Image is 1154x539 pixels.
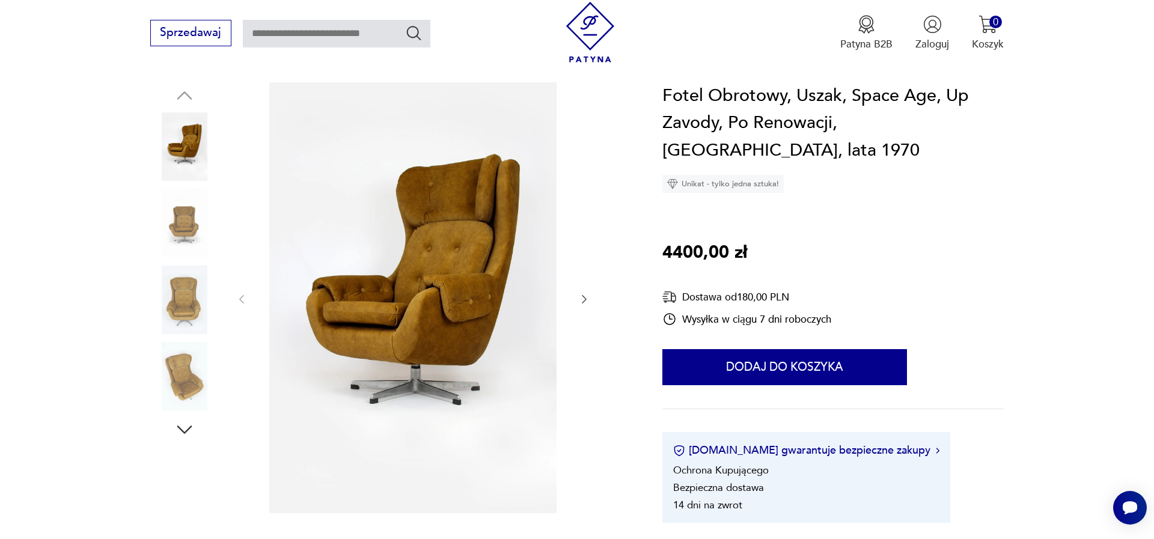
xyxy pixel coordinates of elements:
[662,82,1004,165] h1: Fotel Obrotowy, Uszak, Space Age, Up Zavody, Po Renowacji, [GEOGRAPHIC_DATA], lata 1970
[673,463,769,477] li: Ochrona Kupującego
[662,290,831,305] div: Dostawa od 180,00 PLN
[840,37,893,51] p: Patyna B2B
[972,15,1004,51] button: 0Koszyk
[857,15,876,34] img: Ikona medalu
[150,112,219,181] img: Zdjęcie produktu Fotel Obrotowy, Uszak, Space Age, Up Zavody, Po Renowacji, Czechy, lata 1970
[915,15,949,51] button: Zaloguj
[840,15,893,51] a: Ikona medaluPatyna B2B
[662,239,747,267] p: 4400,00 zł
[840,15,893,51] button: Patyna B2B
[989,16,1002,28] div: 0
[150,266,219,334] img: Zdjęcie produktu Fotel Obrotowy, Uszak, Space Age, Up Zavody, Po Renowacji, Czechy, lata 1970
[936,448,939,454] img: Ikona strzałki w prawo
[1113,491,1147,525] iframe: Smartsupp widget button
[923,15,942,34] img: Ikonka użytkownika
[978,15,997,34] img: Ikona koszyka
[662,290,677,305] img: Ikona dostawy
[673,445,685,457] img: Ikona certyfikatu
[150,189,219,257] img: Zdjęcie produktu Fotel Obrotowy, Uszak, Space Age, Up Zavody, Po Renowacji, Czechy, lata 1970
[972,37,1004,51] p: Koszyk
[405,24,423,41] button: Szukaj
[150,342,219,410] img: Zdjęcie produktu Fotel Obrotowy, Uszak, Space Age, Up Zavody, Po Renowacji, Czechy, lata 1970
[263,82,564,514] img: Zdjęcie produktu Fotel Obrotowy, Uszak, Space Age, Up Zavody, Po Renowacji, Czechy, lata 1970
[673,481,764,495] li: Bezpieczna dostawa
[915,37,949,51] p: Zaloguj
[662,312,831,326] div: Wysyłka w ciągu 7 dni roboczych
[673,498,742,512] li: 14 dni na zwrot
[667,178,678,189] img: Ikona diamentu
[150,20,231,46] button: Sprzedawaj
[560,2,621,62] img: Patyna - sklep z meblami i dekoracjami vintage
[673,443,939,458] button: [DOMAIN_NAME] gwarantuje bezpieczne zakupy
[662,349,907,385] button: Dodaj do koszyka
[662,175,784,193] div: Unikat - tylko jedna sztuka!
[150,29,231,38] a: Sprzedawaj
